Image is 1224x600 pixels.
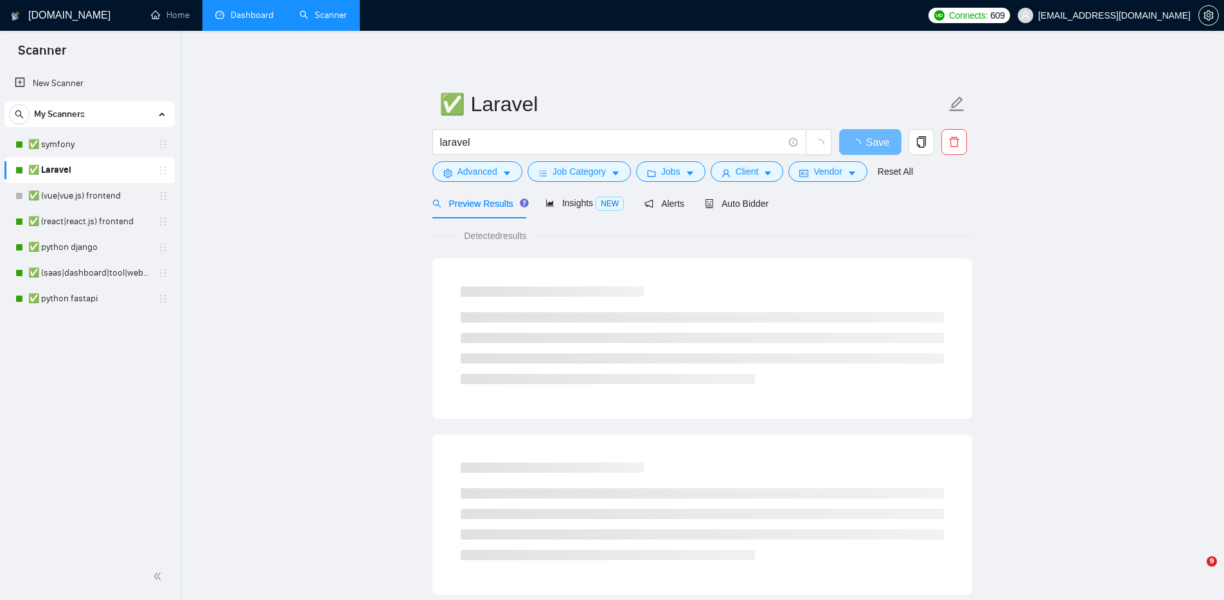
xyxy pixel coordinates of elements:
button: idcardVendorcaret-down [788,161,867,182]
a: ✅ (saas|dashboard|tool|web app|platform) ai developer [28,260,150,286]
button: Save [839,129,901,155]
span: holder [158,268,168,278]
a: dashboardDashboard [215,10,274,21]
span: holder [158,165,168,175]
img: upwork-logo.png [934,10,945,21]
span: edit [948,96,965,112]
a: ✅ python fastapi [28,286,150,312]
span: robot [705,199,714,208]
li: My Scanners [4,101,175,312]
span: caret-down [611,168,620,178]
span: caret-down [847,168,856,178]
span: 609 [990,8,1004,22]
a: ✅ python django [28,234,150,260]
span: loading [813,139,824,150]
span: Save [866,134,889,150]
input: Scanner name... [439,88,946,120]
span: caret-down [763,168,772,178]
span: search [432,199,441,208]
li: New Scanner [4,71,175,96]
span: setting [1199,10,1218,21]
a: Reset All [878,164,913,179]
span: search [10,110,29,119]
div: Tooltip anchor [519,197,530,209]
a: ✅ Laravel [28,157,150,183]
span: holder [158,294,168,304]
img: logo [11,6,20,26]
span: double-left [153,570,166,583]
span: user [1021,11,1030,20]
button: search [9,104,30,125]
span: Scanner [8,41,76,68]
button: userClientcaret-down [711,161,784,182]
span: copy [909,136,934,148]
span: info-circle [789,138,797,146]
span: caret-down [502,168,511,178]
input: Search Freelance Jobs... [440,134,783,150]
span: NEW [596,197,624,211]
span: notification [644,199,653,208]
span: Jobs [661,164,680,179]
button: setting [1198,5,1219,26]
span: user [722,168,731,178]
span: area-chart [545,199,554,207]
span: caret-down [686,168,695,178]
span: folder [647,168,656,178]
span: Advanced [457,164,497,179]
button: barsJob Categorycaret-down [528,161,631,182]
span: Insights [545,198,624,208]
span: 9 [1207,556,1217,567]
a: setting [1198,10,1219,21]
iframe: Intercom live chat [1180,556,1211,587]
button: copy [909,129,934,155]
a: homeHome [151,10,190,21]
span: Job Category [553,164,606,179]
span: holder [158,242,168,252]
span: Client [736,164,759,179]
a: searchScanner [299,10,347,21]
span: Preview Results [432,199,525,209]
span: Vendor [813,164,842,179]
button: folderJobscaret-down [636,161,705,182]
span: setting [443,168,452,178]
a: New Scanner [15,71,164,96]
span: delete [942,136,966,148]
span: Connects: [949,8,988,22]
span: holder [158,216,168,227]
span: holder [158,191,168,201]
span: Auto Bidder [705,199,768,209]
span: Alerts [644,199,684,209]
span: idcard [799,168,808,178]
span: Detected results [455,229,535,243]
a: ✅ (react|react.js) frontend [28,209,150,234]
span: loading [851,139,866,149]
a: ✅ (vue|vue.js) frontend [28,183,150,209]
span: My Scanners [34,101,85,127]
button: settingAdvancedcaret-down [432,161,522,182]
a: ✅ symfony [28,132,150,157]
button: delete [941,129,967,155]
span: bars [538,168,547,178]
span: holder [158,139,168,150]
